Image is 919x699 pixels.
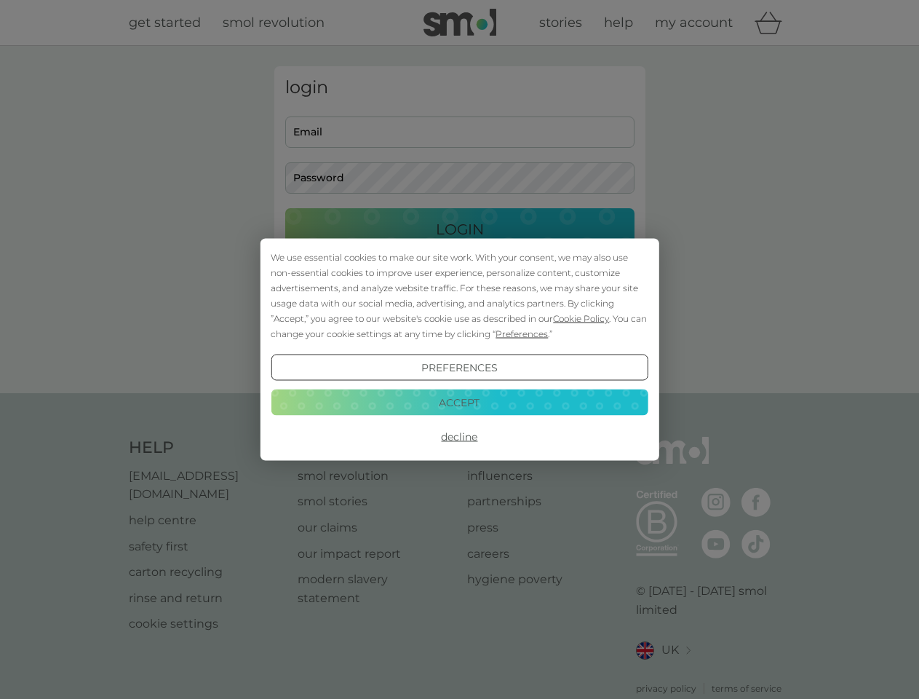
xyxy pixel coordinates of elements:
[271,389,648,415] button: Accept
[271,355,648,381] button: Preferences
[496,328,548,339] span: Preferences
[553,313,609,324] span: Cookie Policy
[260,239,659,461] div: Cookie Consent Prompt
[271,250,648,341] div: We use essential cookies to make our site work. With your consent, we may also use non-essential ...
[271,424,648,450] button: Decline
